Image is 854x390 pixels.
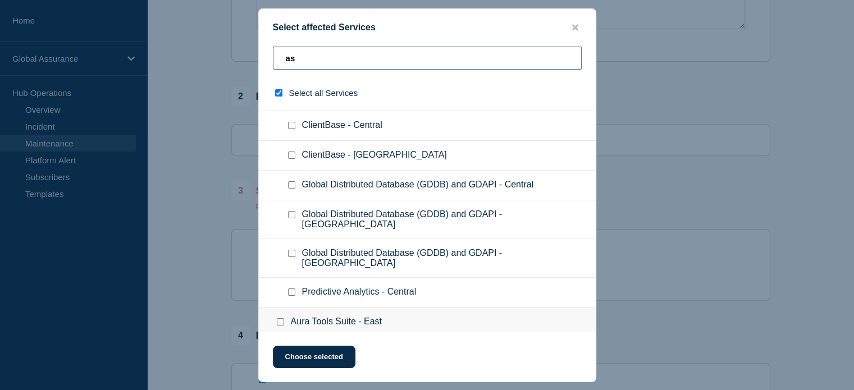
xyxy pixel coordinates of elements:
[288,152,295,159] input: ClientBase - Switzerland checkbox
[569,22,582,33] button: close button
[273,47,582,70] input: Search
[302,209,580,230] span: Global Distributed Database (GDDB) and GDAPI - [GEOGRAPHIC_DATA]
[288,181,295,189] input: Global Distributed Database (GDDB) and GDAPI - Central checkbox
[277,318,284,325] input: Aura Tools Suite - East checkbox
[302,248,580,268] span: Global Distributed Database (GDDB) and GDAPI - [GEOGRAPHIC_DATA]
[259,22,596,33] div: Select affected Services
[275,89,282,97] input: select all checkbox
[288,122,295,129] input: ClientBase - Central checkbox
[288,211,295,218] input: Global Distributed Database (GDDB) and GDAPI - Switzerland checkbox
[302,287,417,298] span: Predictive Analytics - Central
[289,88,358,98] span: Select all Services
[273,346,355,368] button: Choose selected
[259,308,596,337] div: Aura Tools Suite - East
[288,288,295,296] input: Predictive Analytics - Central checkbox
[302,150,447,161] span: ClientBase - [GEOGRAPHIC_DATA]
[302,180,534,191] span: Global Distributed Database (GDDB) and GDAPI - Central
[288,250,295,257] input: Global Distributed Database (GDDB) and GDAPI - Turkey checkbox
[302,120,382,131] span: ClientBase - Central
